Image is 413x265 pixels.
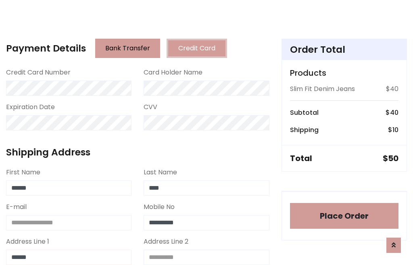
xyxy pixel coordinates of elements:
[290,109,319,116] h6: Subtotal
[6,168,40,177] label: First Name
[383,153,398,163] h5: $
[290,44,398,55] h4: Order Total
[290,203,398,229] button: Place Order
[6,68,71,77] label: Credit Card Number
[144,237,188,246] label: Address Line 2
[95,39,160,58] button: Bank Transfer
[6,237,49,246] label: Address Line 1
[290,126,319,134] h6: Shipping
[144,202,175,212] label: Mobile No
[388,153,398,164] span: 50
[392,125,398,135] span: 10
[144,168,177,177] label: Last Name
[6,102,55,112] label: Expiration Date
[290,84,355,94] p: Slim Fit Denim Jeans
[290,68,398,78] h5: Products
[6,147,269,158] h4: Shipping Address
[386,109,398,116] h6: $
[388,126,398,134] h6: $
[390,108,398,117] span: 40
[6,43,86,54] h4: Payment Details
[290,153,312,163] h5: Total
[386,84,398,94] p: $40
[167,39,227,58] button: Credit Card
[6,202,27,212] label: E-mail
[144,68,202,77] label: Card Holder Name
[144,102,157,112] label: CVV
